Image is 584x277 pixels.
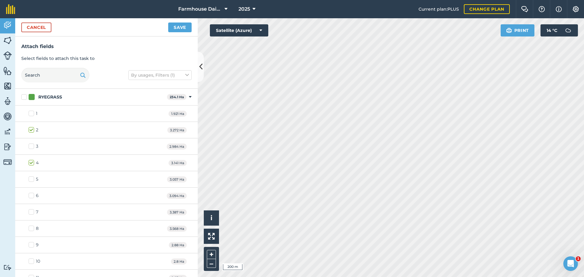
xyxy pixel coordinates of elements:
div: 9 [36,242,39,248]
img: Four arrows, one pointing top left, one top right, one bottom right and the last bottom left [208,233,215,240]
span: 3.272 Ha [167,127,187,133]
span: Farmhouse Dairy Co. [178,5,222,13]
img: svg+xml;base64,PD94bWwgdmVyc2lvbj0iMS4wIiBlbmNvZGluZz0idXRmLTgiPz4KPCEtLSBHZW5lcmF0b3I6IEFkb2JlIE... [3,21,12,30]
span: 2.8 Ha [171,258,187,265]
img: svg+xml;base64,PD94bWwgdmVyc2lvbj0iMS4wIiBlbmNvZGluZz0idXRmLTgiPz4KPCEtLSBHZW5lcmF0b3I6IEFkb2JlIE... [3,142,12,151]
span: 3.057 Ha [167,176,187,183]
h3: Attach fields [21,43,192,50]
button: – [207,259,216,268]
div: 3 [36,143,38,150]
button: By usages, Filters (1) [128,70,192,80]
span: 3.568 Ha [167,226,187,232]
span: 14 ° C [547,24,557,36]
span: 2.984 Ha [167,144,187,150]
img: svg+xml;base64,PD94bWwgdmVyc2lvbj0iMS4wIiBlbmNvZGluZz0idXRmLTgiPz4KPCEtLSBHZW5lcmF0b3I6IEFkb2JlIE... [3,51,12,60]
img: svg+xml;base64,PD94bWwgdmVyc2lvbj0iMS4wIiBlbmNvZGluZz0idXRmLTgiPz4KPCEtLSBHZW5lcmF0b3I6IEFkb2JlIE... [562,24,574,36]
div: 2 [36,127,38,133]
div: 10 [36,258,40,265]
img: svg+xml;base64,PD94bWwgdmVyc2lvbj0iMS4wIiBlbmNvZGluZz0idXRmLTgiPz4KPCEtLSBHZW5lcmF0b3I6IEFkb2JlIE... [3,97,12,106]
strong: 234.1 Ha [170,95,184,99]
input: Search [21,68,89,82]
span: 1 [576,256,581,261]
div: 1 [36,110,37,117]
button: i [204,210,219,226]
span: 1.921 Ha [169,111,187,117]
img: svg+xml;base64,PD94bWwgdmVyc2lvbj0iMS4wIiBlbmNvZGluZz0idXRmLTgiPz4KPCEtLSBHZW5lcmF0b3I6IEFkb2JlIE... [3,265,12,270]
iframe: Intercom live chat [563,256,578,271]
img: svg+xml;base64,PD94bWwgdmVyc2lvbj0iMS4wIiBlbmNvZGluZz0idXRmLTgiPz4KPCEtLSBHZW5lcmF0b3I6IEFkb2JlIE... [3,127,12,136]
button: Save [168,23,192,32]
div: 7 [36,209,38,215]
img: A cog icon [572,6,579,12]
span: 2025 [238,5,250,13]
button: Print [501,24,535,36]
div: 5 [36,176,38,182]
div: 8 [36,225,39,232]
img: svg+xml;base64,PHN2ZyB4bWxucz0iaHR0cDovL3d3dy53My5vcmcvMjAwMC9zdmciIHdpZHRoPSIxNyIgaGVpZ2h0PSIxNy... [556,5,562,13]
span: 3.094 Ha [167,193,187,199]
img: svg+xml;base64,PHN2ZyB4bWxucz0iaHR0cDovL3d3dy53My5vcmcvMjAwMC9zdmciIHdpZHRoPSIxOSIgaGVpZ2h0PSIyNC... [80,71,86,79]
button: + [207,250,216,259]
a: Change plan [464,4,510,14]
img: svg+xml;base64,PD94bWwgdmVyc2lvbj0iMS4wIiBlbmNvZGluZz0idXRmLTgiPz4KPCEtLSBHZW5lcmF0b3I6IEFkb2JlIE... [3,158,12,166]
img: svg+xml;base64,PD94bWwgdmVyc2lvbj0iMS4wIiBlbmNvZGluZz0idXRmLTgiPz4KPCEtLSBHZW5lcmF0b3I6IEFkb2JlIE... [3,112,12,121]
img: svg+xml;base64,PHN2ZyB4bWxucz0iaHR0cDovL3d3dy53My5vcmcvMjAwMC9zdmciIHdpZHRoPSIxOSIgaGVpZ2h0PSIyNC... [506,27,512,34]
span: 3.141 Ha [169,160,187,166]
button: 14 °C [541,24,578,36]
p: Select fields to attach this task to [21,55,192,62]
span: i [210,214,212,222]
img: svg+xml;base64,PHN2ZyB4bWxucz0iaHR0cDovL3d3dy53My5vcmcvMjAwMC9zdmciIHdpZHRoPSI1NiIgaGVpZ2h0PSI2MC... [3,36,12,45]
div: RYEGRASS [38,94,62,100]
button: Cancel [21,23,51,32]
span: Current plan : PLUS [419,6,459,12]
div: 4 [36,160,39,166]
img: fieldmargin Logo [6,4,15,14]
img: svg+xml;base64,PHN2ZyB4bWxucz0iaHR0cDovL3d3dy53My5vcmcvMjAwMC9zdmciIHdpZHRoPSI1NiIgaGVpZ2h0PSI2MC... [3,66,12,75]
img: A question mark icon [538,6,545,12]
span: 3.387 Ha [167,209,187,216]
div: 6 [36,192,39,199]
img: Two speech bubbles overlapping with the left bubble in the forefront [521,6,528,12]
img: svg+xml;base64,PHN2ZyB4bWxucz0iaHR0cDovL3d3dy53My5vcmcvMjAwMC9zdmciIHdpZHRoPSI1NiIgaGVpZ2h0PSI2MC... [3,81,12,91]
button: Satellite (Azure) [210,24,268,36]
span: 2.88 Ha [169,242,187,248]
